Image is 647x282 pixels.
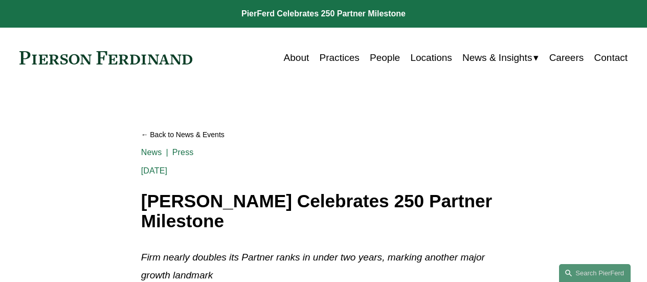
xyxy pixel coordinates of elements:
a: Locations [410,48,452,68]
a: Contact [594,48,628,68]
a: News [141,148,162,157]
a: Press [172,148,194,157]
span: [DATE] [141,166,167,175]
a: folder dropdown [462,48,539,68]
a: About [284,48,309,68]
a: Back to News & Events [141,126,506,143]
span: News & Insights [462,49,532,67]
a: Careers [549,48,584,68]
a: Search this site [559,264,631,282]
h1: [PERSON_NAME] Celebrates 250 Partner Milestone [141,191,506,231]
a: People [370,48,400,68]
a: Practices [320,48,360,68]
em: Firm nearly doubles its Partner ranks in under two years, marking another major growth landmark [141,252,487,280]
